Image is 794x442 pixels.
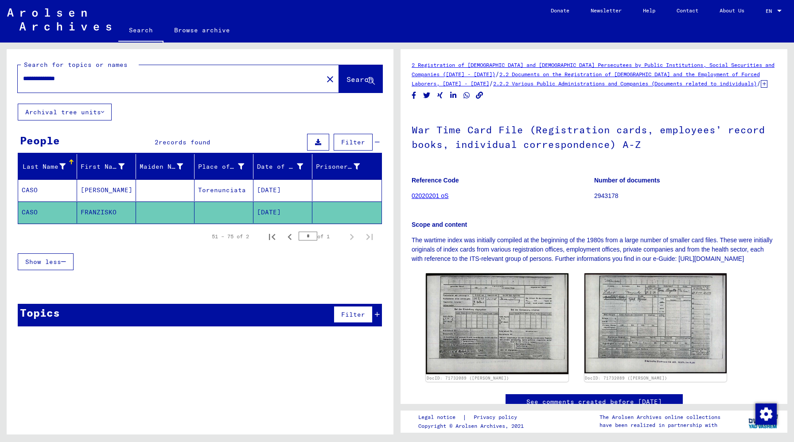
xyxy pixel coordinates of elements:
[253,154,312,179] mat-header-cell: Date of Birth
[20,132,60,148] div: People
[449,90,458,101] button: Share on LinkedIn
[25,258,61,266] span: Show less
[341,310,365,318] span: Filter
[412,71,760,87] a: 2.2 Documents on the Registration of [DEMOGRAPHIC_DATA] and the Employment of Forced Laborers, [D...
[263,228,281,245] button: First page
[412,192,448,199] a: 02020201 oS
[257,159,314,174] div: Date of Birth
[253,202,312,223] mat-cell: [DATE]
[493,80,757,87] a: 2.2.2 Various Public Administrations and Companies (Documents related to individuals)
[594,177,660,184] b: Number of documents
[766,8,775,14] span: EN
[594,191,776,201] p: 2943178
[412,221,467,228] b: Scope and content
[22,162,66,171] div: Last Name
[361,228,378,245] button: Last page
[747,410,780,432] img: yv_logo.png
[427,376,509,380] a: DocID: 71732089 ([PERSON_NAME])
[346,75,373,84] span: Search
[339,65,382,93] button: Search
[198,159,255,174] div: Place of Birth
[418,422,528,430] p: Copyright © Arolsen Archives, 2021
[316,162,360,171] div: Prisoner #
[475,90,484,101] button: Copy link
[412,62,775,78] a: 2 Registration of [DEMOGRAPHIC_DATA] and [DEMOGRAPHIC_DATA] Persecutees by Public Institutions, S...
[281,228,299,245] button: Previous page
[140,159,195,174] div: Maiden Name
[426,273,568,374] img: 001.jpg
[81,162,125,171] div: First Name
[755,403,777,425] img: Change consent
[409,90,419,101] button: Share on Facebook
[585,376,667,380] a: DocID: 71732089 ([PERSON_NAME])
[325,74,335,85] mat-icon: close
[343,228,361,245] button: Next page
[436,90,445,101] button: Share on Xing
[18,253,74,270] button: Show less
[462,90,471,101] button: Share on WhatsApp
[212,233,249,240] div: 51 – 75 of 2
[195,179,253,201] mat-cell: Torenunciata
[81,159,136,174] div: First Name
[18,104,112,120] button: Archival tree units
[312,154,381,179] mat-header-cell: Prisoner #
[412,236,776,264] p: The wartime index was initially compiled at the beginning of the 1980s from a large number of sma...
[77,179,136,201] mat-cell: [PERSON_NAME]
[257,162,303,171] div: Date of Birth
[159,138,210,146] span: records found
[77,154,136,179] mat-header-cell: First Name
[22,159,77,174] div: Last Name
[495,70,499,78] span: /
[7,8,111,31] img: Arolsen_neg.svg
[155,138,159,146] span: 2
[412,177,459,184] b: Reference Code
[599,413,720,421] p: The Arolsen Archives online collections
[18,154,77,179] mat-header-cell: Last Name
[467,413,528,422] a: Privacy policy
[341,138,365,146] span: Filter
[526,397,662,407] a: See comments created before [DATE]
[77,202,136,223] mat-cell: FRANZISKO
[136,154,195,179] mat-header-cell: Maiden Name
[299,232,343,240] div: of 1
[334,134,373,151] button: Filter
[24,61,128,69] mat-label: Search for topics or names
[198,162,244,171] div: Place of Birth
[422,90,432,101] button: Share on Twitter
[334,306,373,323] button: Filter
[18,202,77,223] mat-cell: CASO
[163,19,241,41] a: Browse archive
[20,305,60,321] div: Topics
[757,79,761,87] span: /
[418,413,528,422] div: |
[584,273,727,373] img: 002.jpg
[418,413,463,422] a: Legal notice
[18,179,77,201] mat-cell: CASO
[253,179,312,201] mat-cell: [DATE]
[140,162,183,171] div: Maiden Name
[599,421,720,429] p: have been realized in partnership with
[118,19,163,43] a: Search
[316,159,371,174] div: Prisoner #
[412,109,776,163] h1: War Time Card File (Registration cards, employees’ record books, individual correspondence) A-Z
[195,154,253,179] mat-header-cell: Place of Birth
[321,70,339,88] button: Clear
[489,79,493,87] span: /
